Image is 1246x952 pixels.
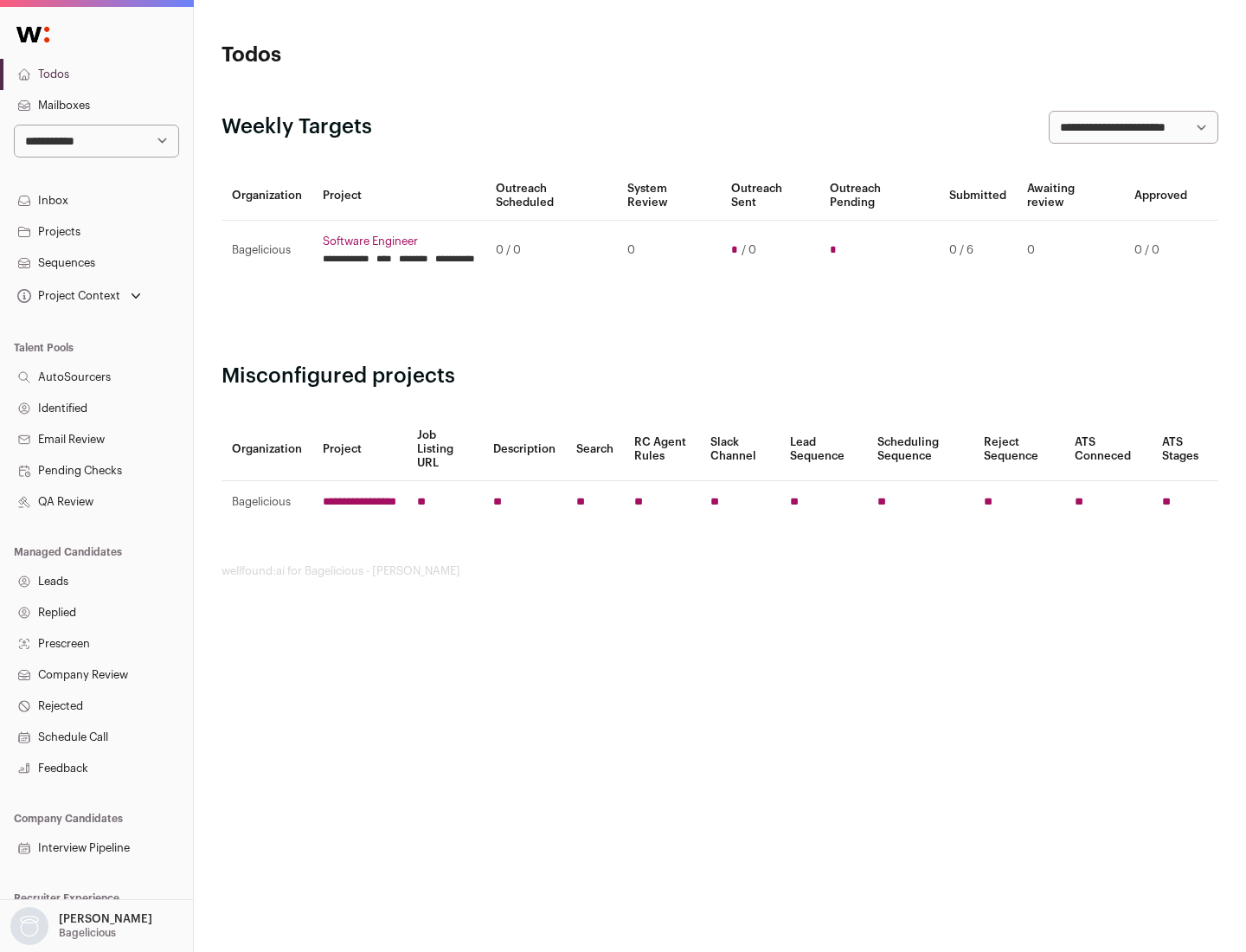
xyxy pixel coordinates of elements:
th: ATS Stages [1152,418,1218,481]
span: / 0 [742,243,756,257]
td: Bagelicious [222,221,312,280]
div: Project Context [14,289,120,303]
th: Search [566,418,624,481]
th: Outreach Pending [819,171,938,221]
th: Scheduling Sequence [867,418,973,481]
td: 0 [1017,221,1124,280]
td: Bagelicious [222,481,312,524]
th: Awaiting review [1017,171,1124,221]
th: Lead Sequence [780,418,867,481]
td: 0 [617,221,720,280]
th: Project [312,418,407,481]
th: Outreach Scheduled [485,171,617,221]
button: Open dropdown [7,907,156,945]
h2: Weekly Targets [222,113,372,141]
h2: Misconfigured projects [222,363,1218,390]
th: Job Listing URL [407,418,483,481]
td: 0 / 0 [485,221,617,280]
th: Submitted [939,171,1017,221]
h1: Todos [222,42,554,69]
img: nopic.png [10,907,48,945]
th: Description [483,418,566,481]
th: Approved [1124,171,1198,221]
p: Bagelicious [59,926,116,940]
th: RC Agent Rules [624,418,699,481]
th: Slack Channel [700,418,780,481]
th: Project [312,171,485,221]
th: Organization [222,418,312,481]
th: System Review [617,171,720,221]
img: Wellfound [7,17,59,52]
th: ATS Conneced [1064,418,1151,481]
a: Software Engineer [323,235,475,248]
p: [PERSON_NAME] [59,912,152,926]
th: Outreach Sent [721,171,820,221]
th: Reject Sequence [973,418,1065,481]
th: Organization [222,171,312,221]
footer: wellfound:ai for Bagelicious - [PERSON_NAME] [222,564,1218,578]
td: 0 / 0 [1124,221,1198,280]
button: Open dropdown [14,284,145,308]
td: 0 / 6 [939,221,1017,280]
